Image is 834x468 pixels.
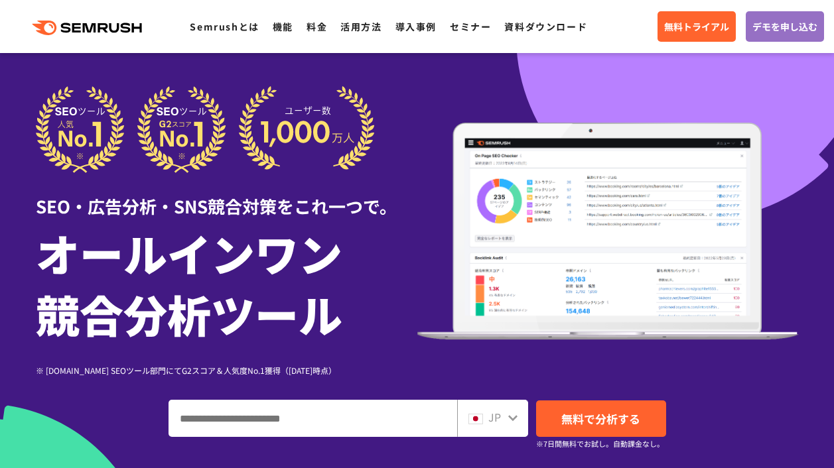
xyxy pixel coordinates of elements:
a: 資料ダウンロード [504,20,587,33]
a: 無料トライアル [658,11,736,42]
a: 機能 [273,20,293,33]
a: 導入事例 [395,20,437,33]
h1: オールインワン 競合分析ツール [36,222,417,344]
a: 料金 [307,20,327,33]
div: ※ [DOMAIN_NAME] SEOツール部門にてG2スコア＆人気度No.1獲得（[DATE]時点） [36,364,417,377]
span: 無料で分析する [561,410,640,427]
a: Semrushとは [190,20,259,33]
a: 無料で分析する [536,400,666,437]
a: 活用方法 [340,20,382,33]
input: ドメイン、キーワードまたはURLを入力してください [169,400,456,436]
a: セミナー [450,20,491,33]
span: JP [488,409,501,425]
div: SEO・広告分析・SNS競合対策をこれ一つで。 [36,173,417,219]
span: 無料トライアル [664,19,729,34]
a: デモを申し込む [746,11,824,42]
small: ※7日間無料でお試し。自動課金なし。 [536,438,664,450]
span: デモを申し込む [752,19,817,34]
